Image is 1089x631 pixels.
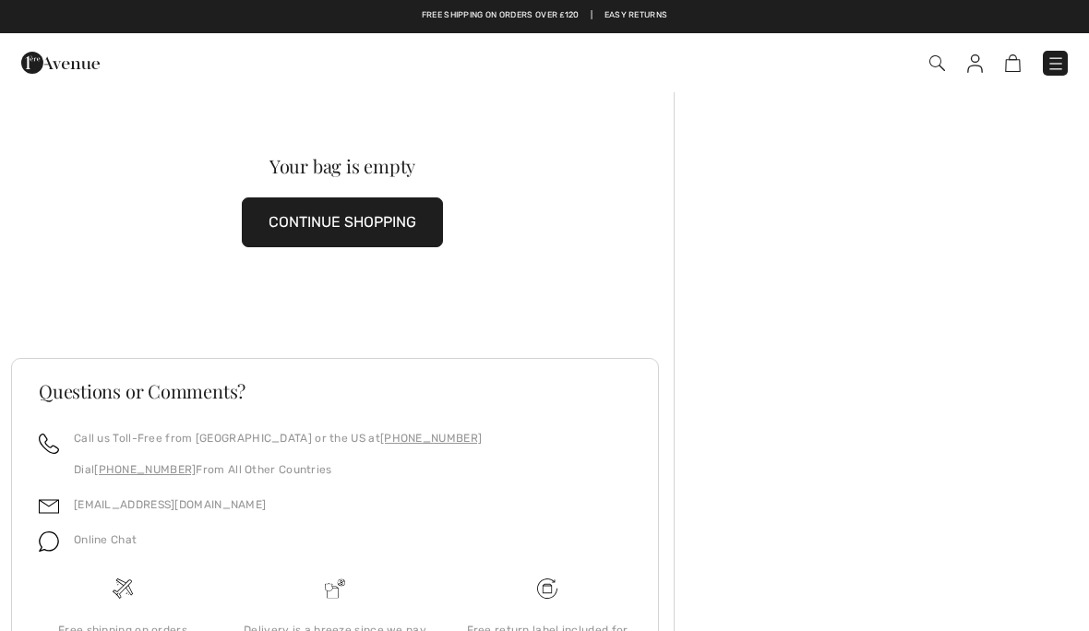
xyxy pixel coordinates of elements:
[74,430,482,446] p: Call us Toll-Free from [GEOGRAPHIC_DATA] or the US at
[74,533,137,546] span: Online Chat
[422,9,580,22] a: Free shipping on orders over ₤120
[21,44,100,81] img: 1ère Avenue
[74,498,266,511] a: [EMAIL_ADDRESS][DOMAIN_NAME]
[39,496,59,517] img: email
[94,463,196,476] a: [PHONE_NUMBER]
[74,461,482,478] p: Dial From All Other Countries
[242,197,443,247] button: CONTINUE SHOPPING
[591,9,592,22] span: |
[967,54,983,73] img: My Info
[929,55,945,71] img: Search
[39,531,59,552] img: chat
[44,157,640,175] div: Your bag is empty
[39,434,59,454] img: call
[537,578,557,599] img: Free shipping on orders over &#8356;120
[604,9,668,22] a: Easy Returns
[380,432,482,445] a: [PHONE_NUMBER]
[1047,54,1065,73] img: Menu
[21,53,100,70] a: 1ère Avenue
[1005,54,1021,72] img: Shopping Bag
[39,382,631,400] h3: Questions or Comments?
[325,578,345,599] img: Delivery is a breeze since we pay the duties!
[113,578,133,599] img: Free shipping on orders over &#8356;120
